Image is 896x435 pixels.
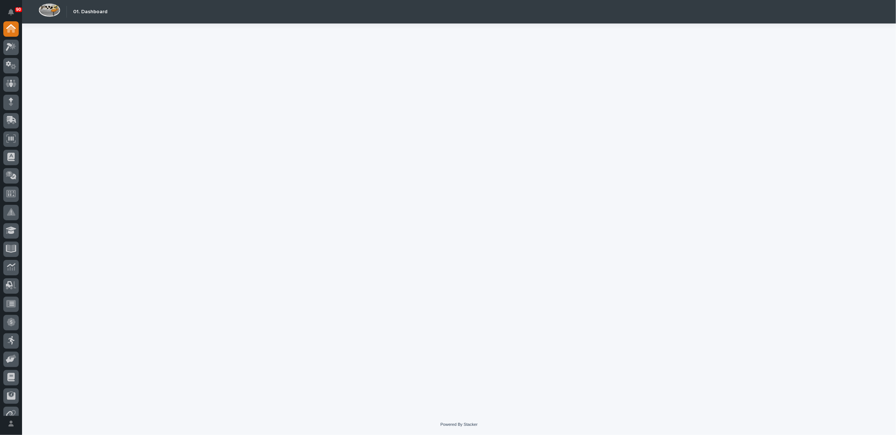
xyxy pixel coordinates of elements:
img: Workspace Logo [39,3,60,17]
button: Notifications [3,4,19,20]
a: Powered By Stacker [440,422,478,427]
div: Notifications90 [9,9,19,21]
h2: 01. Dashboard [73,9,107,15]
p: 90 [16,7,21,12]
